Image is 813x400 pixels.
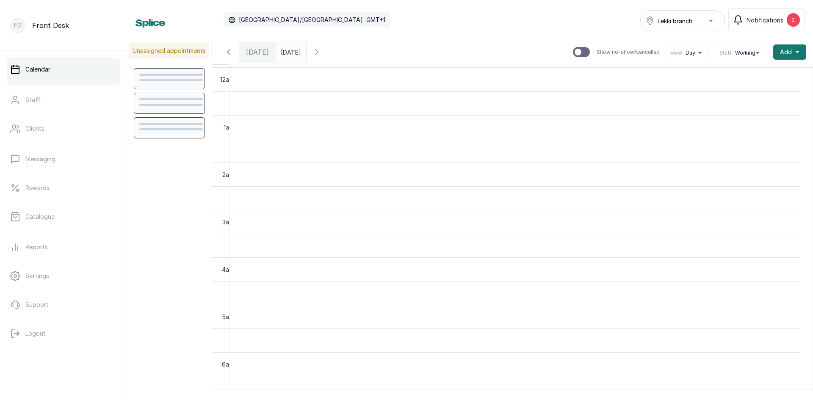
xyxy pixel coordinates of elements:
[220,265,235,274] div: 4am
[7,264,120,288] a: Settings
[366,16,385,24] p: GMT+1
[25,96,41,104] p: Staff
[25,184,50,192] p: Rewards
[129,43,209,58] p: Unassigned appointments
[25,329,46,338] p: Logout
[7,88,120,112] a: Staff
[7,58,120,81] a: Calendar
[728,8,805,31] button: Notifications2
[773,44,806,60] button: Add
[218,75,235,84] div: 12am
[670,50,682,56] span: View
[597,49,660,55] p: Show no-show/cancelled
[7,205,120,229] a: Catalogue
[7,147,120,171] a: Messaging
[246,47,269,57] span: [DATE]
[220,360,235,369] div: 6am
[25,301,49,309] p: Support
[658,17,692,25] span: Lekki branch
[686,50,695,56] span: Day
[25,272,49,280] p: Settings
[780,48,792,56] span: Add
[221,218,235,226] div: 3am
[239,42,276,62] div: [DATE]
[7,235,120,259] a: Reports
[735,50,755,56] span: Working
[222,123,235,132] div: 1am
[7,117,120,141] a: Clients
[220,312,235,321] div: 5am
[25,155,55,163] p: Messaging
[670,50,705,56] button: ViewDay
[719,50,763,56] button: StaffWorking
[25,212,55,221] p: Catalogue
[7,293,120,317] a: Support
[7,322,120,345] button: Logout
[14,21,22,30] p: FD
[32,20,69,30] p: Front Desk
[719,50,732,56] span: Staff
[640,10,725,31] button: Lekki branch
[747,16,783,25] span: Notifications
[7,176,120,200] a: Rewards
[239,16,363,24] p: [GEOGRAPHIC_DATA]/[GEOGRAPHIC_DATA]
[25,124,44,133] p: Clients
[787,13,800,27] div: 2
[25,243,48,251] p: Reports
[25,65,50,74] p: Calendar
[221,170,235,179] div: 2am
